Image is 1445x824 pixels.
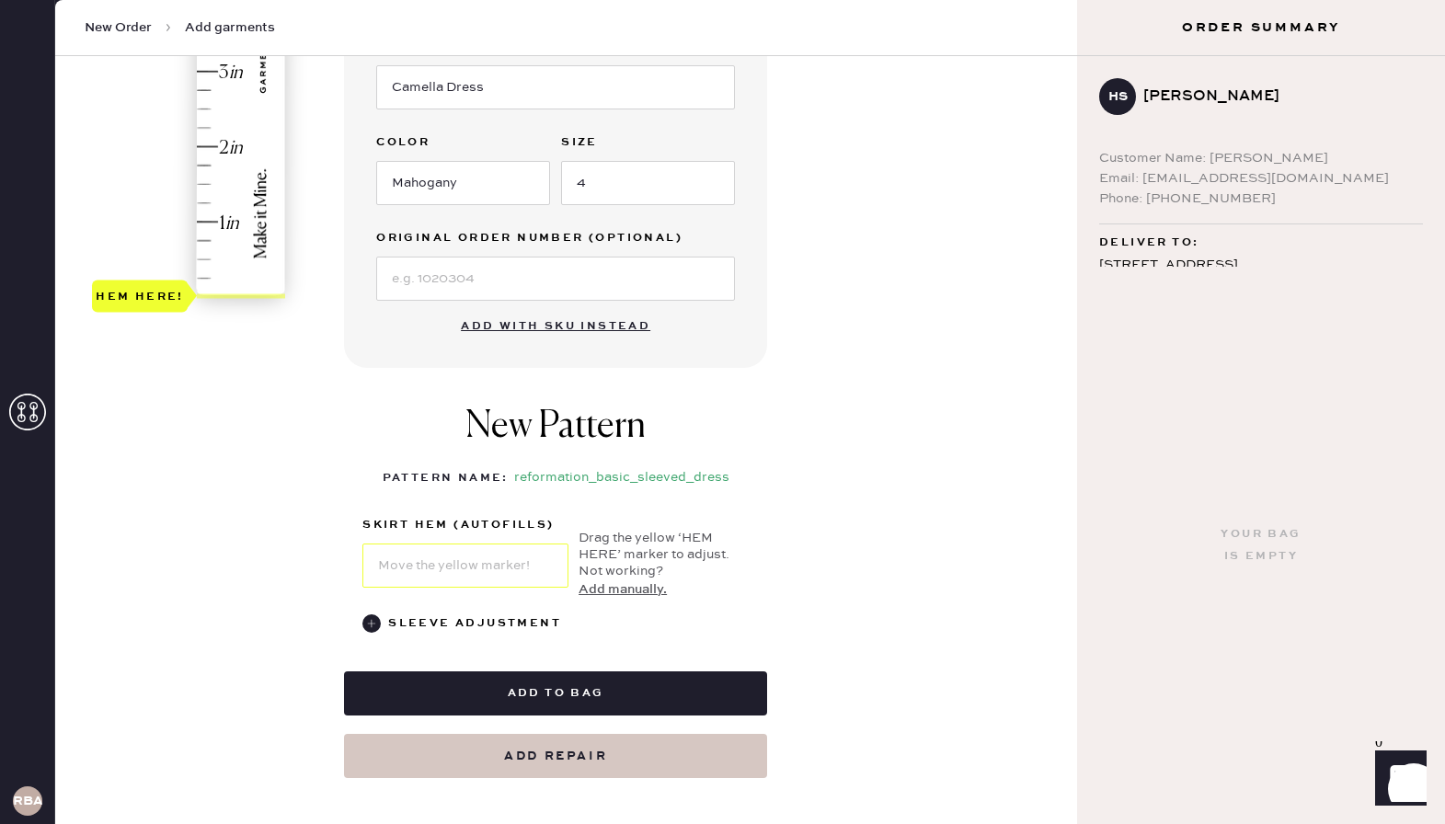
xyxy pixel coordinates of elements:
[514,467,729,489] div: reformation_basic_sleeved_dress
[376,65,735,109] input: e.g. Daisy 2 Pocket
[1099,254,1423,300] div: [STREET_ADDRESS] [GEOGRAPHIC_DATA] , MA 02115
[13,795,42,807] h3: RBA
[579,530,749,563] div: Drag the yellow ‘HEM HERE’ marker to adjust.
[1143,86,1408,108] div: [PERSON_NAME]
[450,308,661,345] button: Add with SKU instead
[1221,523,1301,567] div: Your bag is empty
[96,285,184,307] div: Hem here!
[1099,148,1423,168] div: Customer Name: [PERSON_NAME]
[362,514,568,536] label: skirt hem (autofills)
[579,579,667,600] button: Add manually.
[376,132,550,154] label: Color
[185,18,275,37] span: Add garments
[376,161,550,205] input: e.g. Navy
[376,227,735,249] label: Original Order Number (Optional)
[376,257,735,301] input: e.g. 1020304
[579,563,749,600] div: Not working?
[388,612,561,635] div: Sleeve adjustment
[1358,741,1437,820] iframe: Front Chat
[1099,168,1423,189] div: Email: [EMAIL_ADDRESS][DOMAIN_NAME]
[344,734,767,778] button: Add repair
[344,671,767,715] button: Add to bag
[85,18,152,37] span: New Order
[1099,232,1198,254] span: Deliver to:
[1077,18,1445,37] h3: Order Summary
[383,467,509,489] div: Pattern Name :
[465,405,646,467] h1: New Pattern
[561,161,735,205] input: e.g. 30R
[1099,189,1423,209] div: Phone: [PHONE_NUMBER]
[362,544,568,588] input: Move the yellow marker!
[561,132,735,154] label: Size
[1108,90,1128,103] h3: HS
